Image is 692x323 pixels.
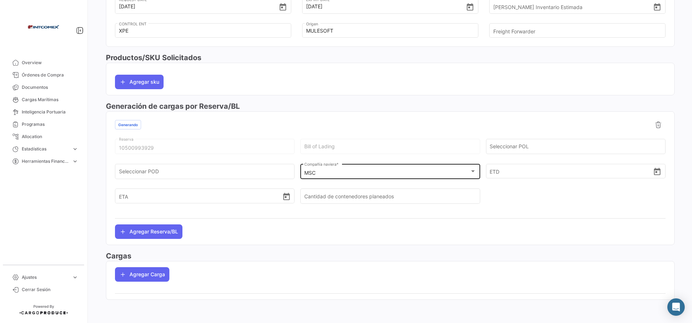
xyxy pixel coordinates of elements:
[22,109,78,115] span: Inteligencia Portuaria
[653,167,662,175] button: Open calendar
[22,84,78,91] span: Documentos
[106,53,675,63] h3: Productos/SKU Solicitados
[22,274,69,281] span: Ajustes
[22,121,78,128] span: Programas
[279,3,287,11] button: Open calendar
[466,3,474,11] button: Open calendar
[72,274,78,281] span: expand_more
[106,251,675,261] h3: Cargas
[6,106,81,118] a: Inteligencia Portuaria
[6,57,81,69] a: Overview
[106,101,675,111] h3: Generación de cargas por Reserva/BL
[6,118,81,131] a: Programas
[22,286,78,293] span: Cerrar Sesión
[653,3,662,11] button: Open calendar
[304,170,316,176] mat-select-trigger: MSC
[22,96,78,103] span: Cargas Marítimas
[72,158,78,165] span: expand_more
[6,69,81,81] a: Órdenes de Compra
[22,146,69,152] span: Estadísticas
[667,298,685,316] div: Abrir Intercom Messenger
[25,9,62,45] img: intcomex.png
[72,146,78,152] span: expand_more
[6,131,81,143] a: Allocation
[6,81,81,94] a: Documentos
[115,267,169,282] button: Agregar Carga
[22,158,69,165] span: Herramientas Financieras
[282,192,291,200] button: Open calendar
[118,122,138,128] span: Generando
[6,94,81,106] a: Cargas Marítimas
[22,59,78,66] span: Overview
[22,133,78,140] span: Allocation
[22,72,78,78] span: Órdenes de Compra
[115,224,182,239] button: Agregar Reserva/BL
[115,75,164,89] button: Agregar sku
